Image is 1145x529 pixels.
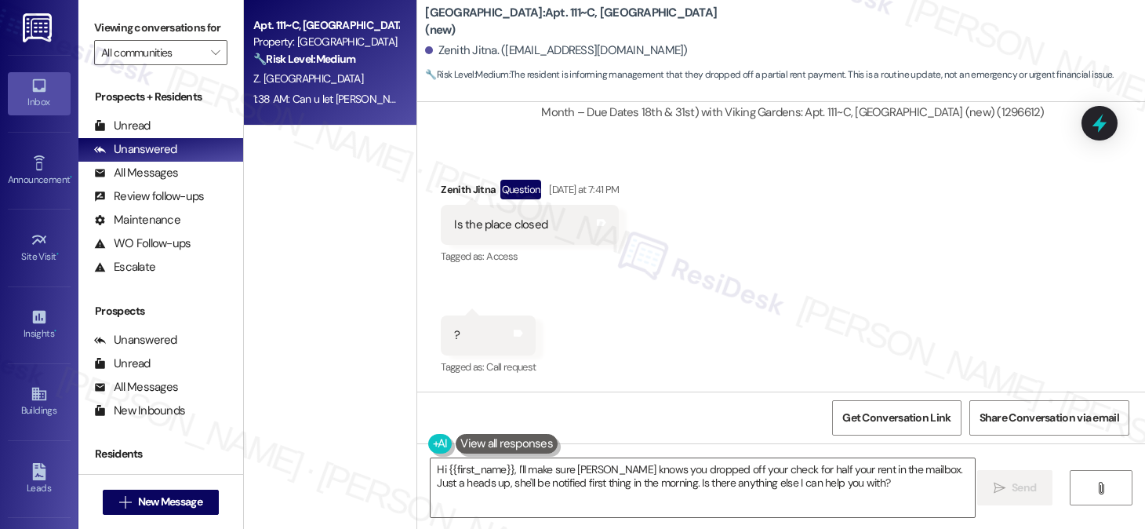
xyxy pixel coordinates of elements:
[119,496,131,509] i: 
[94,16,227,40] label: Viewing conversations for
[1095,482,1107,494] i: 
[486,360,536,374] span: Call request
[994,482,1005,494] i: 
[54,326,56,337] span: •
[78,303,243,319] div: Prospects
[78,446,243,462] div: Residents
[977,470,1053,505] button: Send
[253,92,807,106] div: 1:38 AM: Can u let [PERSON_NAME] know in the morning I dropped off my check in the mailbox for ha...
[8,72,71,115] a: Inbox
[94,403,185,419] div: New Inbounds
[56,249,59,260] span: •
[425,5,739,38] b: [GEOGRAPHIC_DATA]: Apt. 111~C, [GEOGRAPHIC_DATA] (new)
[980,410,1119,426] span: Share Conversation via email
[211,46,220,59] i: 
[94,356,151,372] div: Unread
[94,118,151,134] div: Unread
[441,245,619,268] div: Tagged as:
[454,217,547,233] div: Is the place closed
[103,490,219,515] button: New Message
[431,458,975,517] textarea: Hi {{first_name}}, I'll make sure [PERSON_NAME] knows you dropped off your check for half your re...
[541,87,1059,121] div: Subject: [ResiDesk Escalation] (Low risk) - Action Needed (Confirmation of Payment Plan Setup for...
[94,188,204,205] div: Review follow-ups
[94,165,178,181] div: All Messages
[441,356,536,378] div: Tagged as:
[454,327,460,344] div: ?
[23,13,55,42] img: ResiDesk Logo
[425,42,687,59] div: Zenith Jitna. ([EMAIL_ADDRESS][DOMAIN_NAME])
[101,40,202,65] input: All communities
[545,181,619,198] div: [DATE] at 7:41 PM
[94,235,191,252] div: WO Follow-ups
[94,379,178,396] div: All Messages
[253,34,398,50] div: Property: [GEOGRAPHIC_DATA]
[425,67,1113,83] span: : The resident is informing management that they dropped off a partial rent payment. This is a ro...
[8,227,71,269] a: Site Visit •
[8,381,71,423] a: Buildings
[94,259,155,275] div: Escalate
[138,494,202,510] span: New Message
[78,89,243,105] div: Prospects + Residents
[425,68,508,81] strong: 🔧 Risk Level: Medium
[1012,480,1036,496] span: Send
[94,332,177,348] div: Unanswered
[94,141,177,158] div: Unanswered
[8,304,71,346] a: Insights •
[441,180,619,205] div: Zenith Jitna
[253,17,398,34] div: Apt. 111~C, [GEOGRAPHIC_DATA] (new)
[832,400,961,436] button: Get Conversation Link
[8,458,71,501] a: Leads
[253,71,363,86] span: Z. [GEOGRAPHIC_DATA]
[94,212,180,228] div: Maintenance
[486,250,518,263] span: Access
[70,172,72,183] span: •
[842,410,951,426] span: Get Conversation Link
[500,180,542,199] div: Question
[253,52,355,66] strong: 🔧 Risk Level: Medium
[969,400,1129,436] button: Share Conversation via email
